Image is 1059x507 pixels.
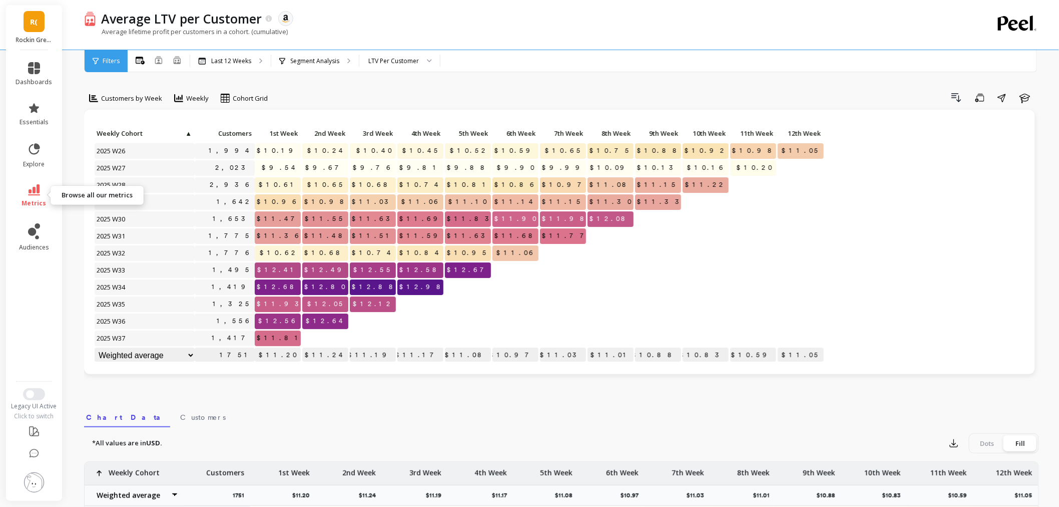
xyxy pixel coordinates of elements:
[354,143,396,158] span: $10.40
[492,194,539,209] span: $11.14
[397,245,444,261] span: $10.84
[84,404,1039,427] nav: Tabs
[730,126,776,140] p: 11th Week
[92,438,162,448] p: *All values are in
[302,194,353,209] span: $10.98
[635,126,681,140] p: 9th Week
[302,126,349,142] div: Toggle SortBy
[540,126,586,140] p: 7th Week
[16,78,53,86] span: dashboards
[254,126,302,142] div: Toggle SortBy
[492,126,540,142] div: Toggle SortBy
[672,462,704,478] p: 7th Week
[95,126,195,140] p: Weekly Cohort
[948,491,973,499] p: $10.59
[101,10,262,27] p: Average LTV per Customer
[1015,491,1038,499] p: $11.05
[350,126,396,140] p: 3rd Week
[447,129,488,137] span: 5th Week
[996,462,1032,478] p: 12th Week
[735,160,776,175] span: $10.20
[445,348,491,363] p: $11.08
[255,348,301,363] p: $11.20
[687,491,710,499] p: $11.03
[22,199,47,207] span: metrics
[349,126,397,142] div: Toggle SortBy
[445,126,491,140] p: 5th Week
[543,143,586,158] span: $10.65
[495,160,539,175] span: $9.90
[233,94,268,103] span: Cohort Grid
[95,194,128,209] span: 2025 W29
[683,177,729,192] span: $11.22
[397,348,443,363] p: $11.17
[492,143,540,158] span: $10.59
[207,228,255,243] a: 1,775
[278,462,310,478] p: 1st Week
[685,129,726,137] span: 10th Week
[730,348,776,363] p: $10.59
[255,143,302,158] span: $10.19
[305,143,348,158] span: $10.24
[213,160,255,175] a: 2,023
[94,126,142,142] div: Toggle SortBy
[540,228,594,243] span: $11.77
[6,402,63,410] div: Legacy UI Active
[685,160,729,175] span: $10.16
[109,462,160,478] p: Weekly Cohort
[304,314,348,329] span: $12.64
[16,36,53,44] p: Rockin Green (Essor)
[540,211,594,226] span: $11.98
[292,491,316,499] p: $11.20
[257,129,298,137] span: 1st Week
[210,331,255,346] a: 1,417
[95,297,128,312] span: 2025 W35
[206,462,244,478] p: Customers
[474,462,507,478] p: 4th Week
[302,280,349,295] span: $12.80
[255,228,304,243] span: $11.36
[350,228,396,243] span: $11.51
[211,297,255,312] a: 1,325
[359,491,382,499] p: $11.24
[342,462,376,478] p: 2nd Week
[146,438,162,447] strong: USD.
[24,472,44,492] img: profile picture
[817,491,841,499] p: $10.88
[303,211,348,226] span: $11.55
[260,160,301,175] span: $9.54
[351,263,396,278] span: $12.55
[588,143,635,158] span: $10.75
[737,462,770,478] p: 8th Week
[95,331,128,346] span: 2025 W37
[255,280,303,295] span: $12.68
[302,245,349,261] span: $10.68
[753,491,776,499] p: $11.01
[95,263,128,278] span: 2025 W33
[97,129,184,137] span: Weekly Cohort
[211,263,255,278] a: 1,495
[281,14,290,23] img: api.amazon.svg
[635,126,682,142] div: Toggle SortBy
[215,194,255,209] a: 1,642
[399,194,443,209] span: $11.06
[445,177,493,192] span: $10.81
[350,194,398,209] span: $11.03
[778,348,824,363] p: $11.05
[255,297,308,312] span: $11.93
[448,143,491,158] span: $10.52
[255,331,305,346] span: $11.81
[290,57,339,65] p: Segment Analysis
[302,126,348,140] p: 2nd Week
[637,129,678,137] span: 9th Week
[350,280,402,295] span: $12.88
[258,245,301,261] span: $10.62
[397,126,444,142] div: Toggle SortBy
[397,211,447,226] span: $11.69
[492,211,541,226] span: $11.90
[6,412,63,420] div: Click to switch
[255,263,301,278] span: $12.41
[195,348,255,363] p: 1751
[621,491,645,499] p: $10.97
[882,491,907,499] p: $10.83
